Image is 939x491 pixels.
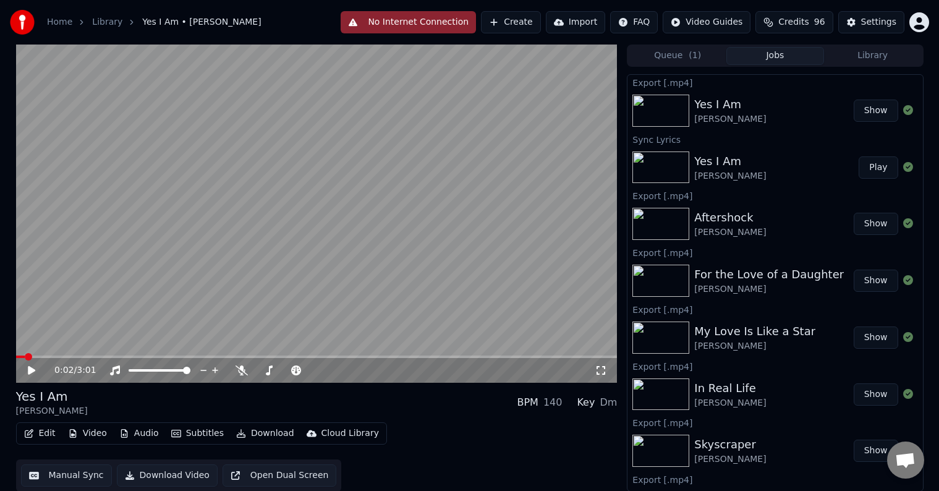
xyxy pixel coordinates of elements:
div: Export [.mp4] [627,75,922,90]
div: [PERSON_NAME] [694,283,844,296]
button: Play [859,156,898,179]
div: My Love Is Like a Star [694,323,815,340]
div: [PERSON_NAME] [694,226,766,239]
span: Credits [778,16,809,28]
img: youka [10,10,35,35]
a: Home [47,16,72,28]
div: 140 [543,395,563,410]
span: ( 1 ) [689,49,701,62]
button: Download [231,425,299,442]
button: Show [854,383,898,406]
button: Import [546,11,605,33]
button: Show [854,100,898,122]
nav: breadcrumb [47,16,261,28]
div: Export [.mp4] [627,245,922,260]
button: FAQ [610,11,658,33]
div: Export [.mp4] [627,472,922,487]
div: Skyscraper [694,436,766,453]
button: Video [63,425,112,442]
div: Export [.mp4] [627,359,922,374]
button: Open Dual Screen [223,464,337,487]
div: Dm [600,395,617,410]
div: [PERSON_NAME] [694,340,815,352]
button: Show [854,440,898,462]
button: Credits96 [755,11,833,33]
div: [PERSON_NAME] [694,170,766,182]
button: Jobs [726,47,824,65]
span: 96 [814,16,825,28]
div: Yes I Am [694,153,766,170]
div: [PERSON_NAME] [694,113,766,126]
div: [PERSON_NAME] [694,397,766,409]
button: Create [481,11,541,33]
a: Library [92,16,122,28]
span: 0:02 [54,364,74,377]
div: Export [.mp4] [627,302,922,317]
button: Audio [114,425,164,442]
div: / [54,364,84,377]
div: Settings [861,16,896,28]
span: 3:01 [77,364,96,377]
div: Export [.mp4] [627,188,922,203]
button: Manual Sync [21,464,112,487]
button: Queue [629,47,726,65]
button: Show [854,270,898,292]
div: Aftershock [694,209,766,226]
button: Show [854,327,898,349]
div: Key [577,395,595,410]
div: Sync Lyrics [627,132,922,147]
button: Video Guides [663,11,750,33]
div: BPM [517,395,538,410]
div: Yes I Am [694,96,766,113]
div: [PERSON_NAME] [694,453,766,466]
div: [PERSON_NAME] [16,405,88,417]
div: Open chat [887,442,924,479]
button: Edit [19,425,61,442]
span: Yes I Am • [PERSON_NAME] [142,16,261,28]
div: Export [.mp4] [627,415,922,430]
button: No Internet Connection [341,11,476,33]
div: Yes I Am [16,388,88,405]
button: Settings [838,11,904,33]
div: In Real Life [694,380,766,397]
button: Download Video [117,464,218,487]
div: Cloud Library [321,427,379,440]
button: Library [824,47,922,65]
button: Show [854,213,898,235]
button: Subtitles [166,425,229,442]
div: For the Love of a Daughter [694,266,844,283]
